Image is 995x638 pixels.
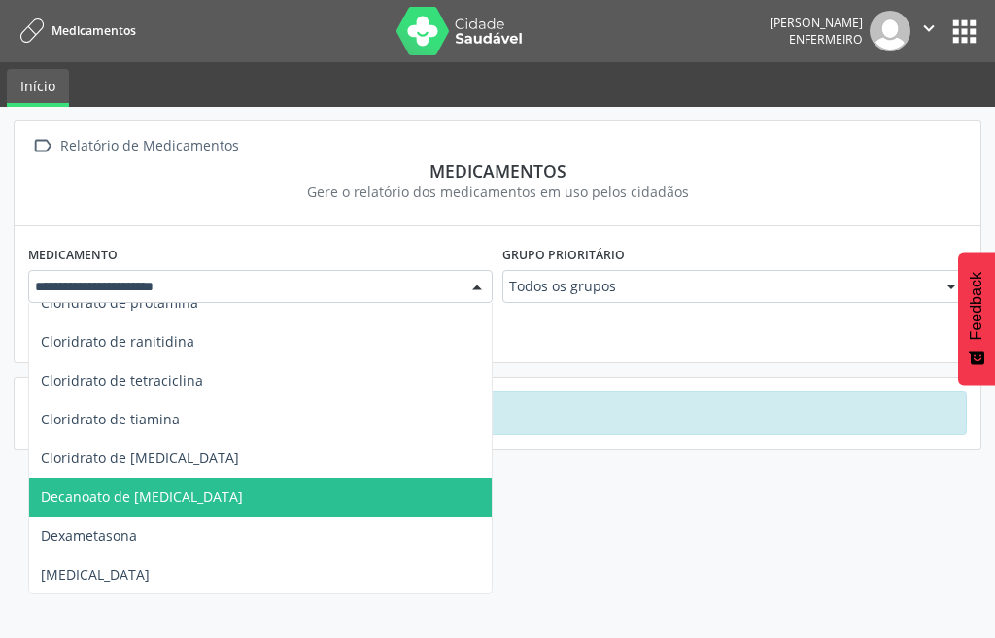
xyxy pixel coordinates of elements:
div: Medicamentos [28,160,967,182]
div: Relatório de Medicamentos [56,132,242,160]
img: img [870,11,910,51]
i:  [918,17,940,39]
span: Todos os grupos [509,277,927,296]
button: apps [947,15,981,49]
span: Cloridrato de tiamina [41,410,180,428]
a: Medicamentos [14,15,136,47]
button: Feedback - Mostrar pesquisa [958,252,995,385]
a: Início [7,69,69,107]
span: Decanoato de [MEDICAL_DATA] [41,487,243,506]
div: Gere o relatório dos medicamentos em uso pelos cidadãos [28,182,967,202]
span: [MEDICAL_DATA] [41,565,150,584]
span: Cloridrato de protamina [41,293,198,312]
i:  [28,132,56,160]
span: Cloridrato de ranitidina [41,332,194,351]
label: Grupo prioritário [502,240,625,270]
span: Enfermeiro [789,31,863,48]
span: Cloridrato de [MEDICAL_DATA] [41,449,239,467]
span: Cloridrato de tetraciclina [41,371,203,389]
button:  [910,11,947,51]
span: Dexametasona [41,526,137,545]
a:  Relatório de Medicamentos [28,132,242,160]
div: [PERSON_NAME] [770,15,863,31]
span: Medicamentos [51,22,136,39]
span: Feedback [968,272,985,340]
label: Medicamento [28,240,118,270]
